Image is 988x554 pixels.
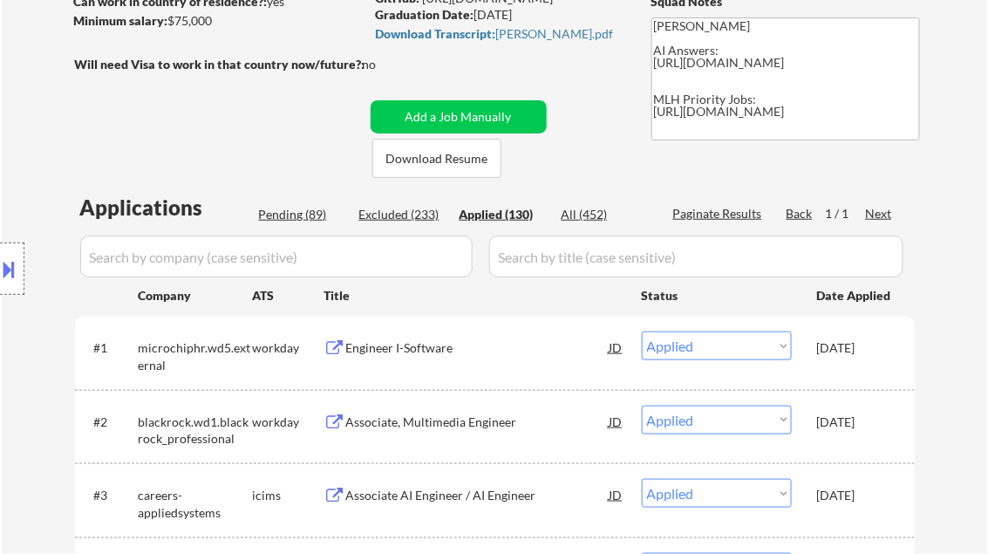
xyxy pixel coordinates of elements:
[817,487,894,504] div: [DATE]
[139,487,253,521] div: careers-appliedsystems
[460,206,547,223] div: Applied (130)
[376,28,618,40] div: [PERSON_NAME].pdf
[359,206,446,223] div: Excluded (233)
[608,332,625,363] div: JD
[642,279,792,311] div: Status
[346,339,610,357] div: Engineer I-Software
[346,414,610,431] div: Associate, Multimedia Engineer
[608,406,625,437] div: JD
[324,287,625,304] div: Title
[372,139,501,178] button: Download Resume
[253,487,324,504] div: icims
[562,206,649,223] div: All (452)
[74,13,168,28] strong: Minimum salary:
[371,100,547,133] button: Add a Job Manually
[376,26,496,41] strong: Download Transcript:
[346,487,610,504] div: Associate AI Engineer / AI Engineer
[94,487,125,504] div: #3
[75,57,365,72] strong: Will need Visa to work in that country now/future?:
[74,12,365,30] div: $75,000
[363,56,412,73] div: no
[376,27,618,52] a: Download Transcript:[PERSON_NAME].pdf
[787,205,814,222] div: Back
[866,205,894,222] div: Next
[608,479,625,510] div: JD
[376,7,474,22] strong: Graduation Date:
[817,414,894,431] div: [DATE]
[376,6,623,24] div: [DATE]
[817,339,894,357] div: [DATE]
[673,205,767,222] div: Paginate Results
[489,236,903,277] input: Search by title (case sensitive)
[817,287,894,304] div: Date Applied
[826,205,866,222] div: 1 / 1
